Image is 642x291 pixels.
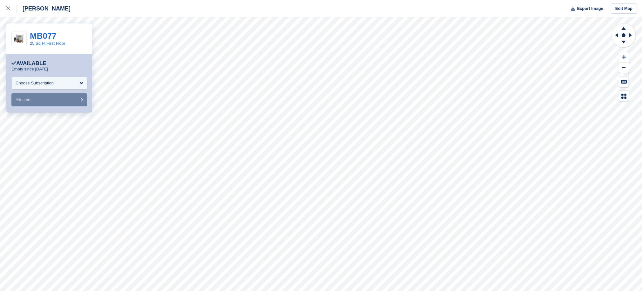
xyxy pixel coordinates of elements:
span: Export Image [577,5,603,12]
a: 25 Sq Ft First Floor [30,41,65,46]
a: Edit Map [611,3,637,14]
a: MB077 [30,31,57,41]
button: Allocate [11,93,87,106]
img: 25-sqft-unit.jpg [12,33,26,44]
div: Available [11,60,46,67]
button: Keyboard Shortcuts [619,76,629,87]
button: Zoom Out [619,63,629,73]
div: Choose Subscription [16,80,54,86]
button: Zoom In [619,52,629,63]
span: Allocate [16,97,30,102]
p: Empty since [DATE] [11,67,48,72]
div: [PERSON_NAME] [17,5,71,12]
button: Map Legend [619,91,629,101]
button: Export Image [567,3,603,14]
